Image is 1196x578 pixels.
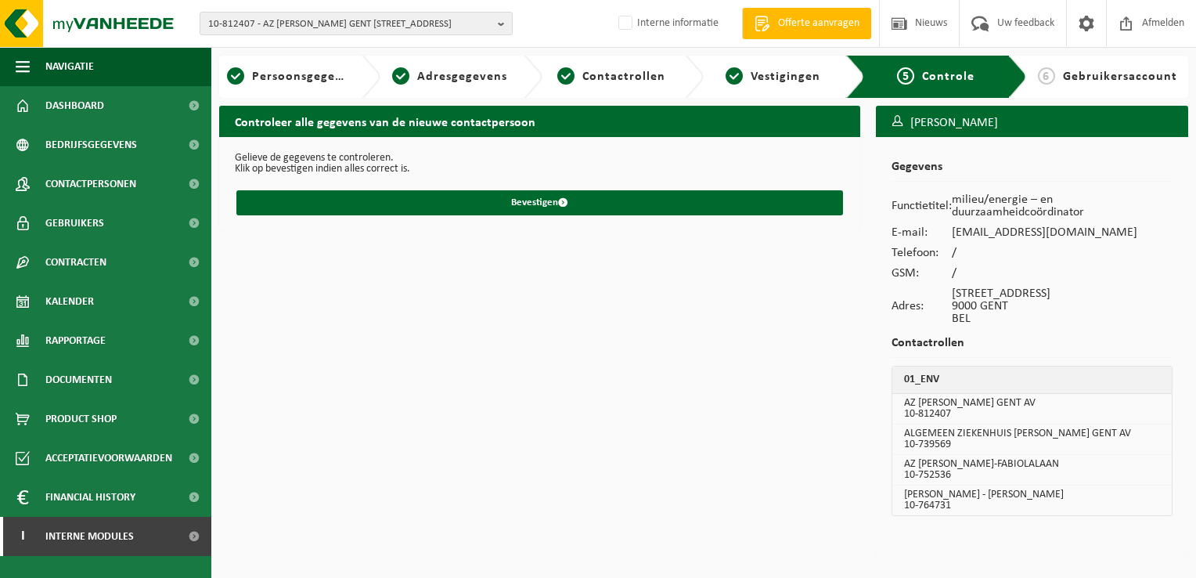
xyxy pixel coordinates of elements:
[892,263,952,284] td: GSM:
[235,153,845,164] p: Gelieve de gegevens te controleren.
[45,86,104,125] span: Dashboard
[1063,70,1177,83] span: Gebruikersaccount
[952,222,1173,243] td: [EMAIL_ADDRESS][DOMAIN_NAME]
[876,106,1188,140] h3: [PERSON_NAME]
[45,125,137,164] span: Bedrijfsgegevens
[892,190,952,222] td: Functietitel:
[45,164,136,204] span: Contactpersonen
[892,455,1172,486] td: AZ [PERSON_NAME]-FABIOLALAAN 10-752536
[892,161,1173,182] h2: Gegevens
[774,16,863,31] span: Offerte aanvragen
[417,70,507,83] span: Adresgegevens
[892,222,952,243] td: E-mail:
[892,337,1173,358] h2: Contactrollen
[252,70,362,83] span: Persoonsgegevens
[45,321,106,360] span: Rapportage
[952,243,1173,263] td: /
[711,67,834,86] a: 4Vestigingen
[892,394,1172,424] td: AZ [PERSON_NAME] GENT AV 10-812407
[742,8,871,39] a: Offerte aanvragen
[582,70,665,83] span: Contactrollen
[235,164,845,175] p: Klik op bevestigen indien alles correct is.
[392,67,409,85] span: 2
[16,517,30,556] span: I
[45,360,112,399] span: Documenten
[45,243,106,282] span: Contracten
[45,47,94,86] span: Navigatie
[892,367,1172,394] th: 01_ENV
[236,190,843,215] button: Bevestigen
[45,282,94,321] span: Kalender
[227,67,349,86] a: 1Persoonsgegevens
[557,67,575,85] span: 3
[45,399,117,439] span: Product Shop
[227,67,244,85] span: 1
[45,204,104,243] span: Gebruikers
[892,424,1172,455] td: ALGEMEEN ZIEKENHUIS [PERSON_NAME] GENT AV 10-739569
[219,106,860,136] h2: Controleer alle gegevens van de nieuwe contactpersoon
[45,478,135,517] span: Financial History
[922,70,974,83] span: Controle
[897,67,914,85] span: 5
[208,13,492,36] span: 10-812407 - AZ [PERSON_NAME] GENT [STREET_ADDRESS]
[550,67,672,86] a: 3Contactrollen
[615,12,719,35] label: Interne informatie
[952,284,1173,329] td: [STREET_ADDRESS] 9000 GENT BEL
[952,190,1173,222] td: milieu/energie – en duurzaamheidcoördinator
[1038,67,1055,85] span: 6
[45,439,172,478] span: Acceptatievoorwaarden
[751,70,820,83] span: Vestigingen
[952,263,1173,284] td: /
[45,517,134,556] span: Interne modules
[892,486,1172,515] td: [PERSON_NAME] - [PERSON_NAME] 10-764731
[200,12,513,35] button: 10-812407 - AZ [PERSON_NAME] GENT [STREET_ADDRESS]
[726,67,743,85] span: 4
[892,284,952,329] td: Adres:
[892,243,952,263] td: Telefoon:
[388,67,510,86] a: 2Adresgegevens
